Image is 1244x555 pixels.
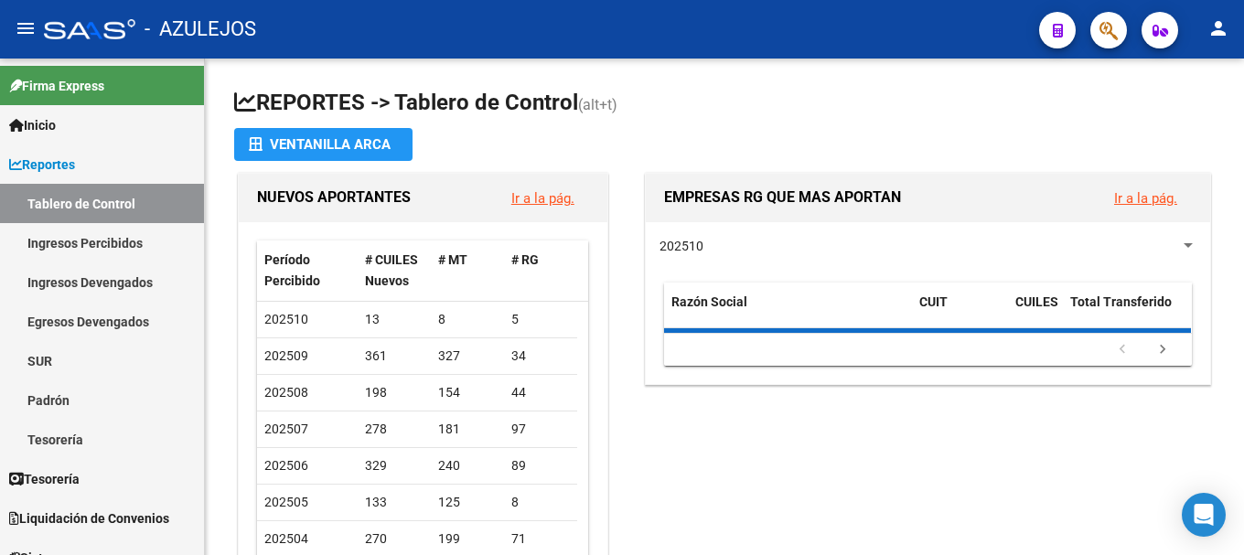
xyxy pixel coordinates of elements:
[1182,493,1226,537] div: Open Intercom Messenger
[264,252,320,288] span: Período Percibido
[438,492,497,513] div: 125
[438,309,497,330] div: 8
[264,495,308,509] span: 202505
[664,283,912,343] datatable-header-cell: Razón Social
[511,252,539,267] span: # RG
[1105,340,1140,360] a: go to previous page
[257,188,411,206] span: NUEVOS APORTANTES
[365,309,424,330] div: 13
[9,508,169,528] span: Liquidación de Convenios
[1099,181,1192,215] button: Ir a la pág.
[365,528,424,550] div: 270
[1063,283,1191,343] datatable-header-cell: Total Transferido
[365,382,424,403] div: 198
[365,346,424,367] div: 361
[264,385,308,400] span: 202508
[511,419,570,440] div: 97
[1145,340,1180,360] a: go to next page
[912,283,1008,343] datatable-header-cell: CUIT
[9,155,75,175] span: Reportes
[264,312,308,326] span: 202510
[1070,294,1172,309] span: Total Transferido
[511,455,570,476] div: 89
[438,252,467,267] span: # MT
[264,422,308,436] span: 202507
[497,181,589,215] button: Ir a la pág.
[1114,190,1177,207] a: Ir a la pág.
[15,17,37,39] mat-icon: menu
[578,96,617,113] span: (alt+t)
[358,240,431,301] datatable-header-cell: # CUILES Nuevos
[511,346,570,367] div: 34
[249,128,398,161] div: Ventanilla ARCA
[365,419,424,440] div: 278
[1207,17,1229,39] mat-icon: person
[511,492,570,513] div: 8
[438,346,497,367] div: 327
[264,348,308,363] span: 202509
[671,294,747,309] span: Razón Social
[438,528,497,550] div: 199
[919,294,948,309] span: CUIT
[1008,283,1063,343] datatable-header-cell: CUILES
[9,115,56,135] span: Inicio
[257,240,358,301] datatable-header-cell: Período Percibido
[438,419,497,440] div: 181
[365,492,424,513] div: 133
[264,458,308,473] span: 202506
[1015,294,1058,309] span: CUILES
[511,190,574,207] a: Ir a la pág.
[660,239,703,253] span: 202510
[511,528,570,550] div: 71
[145,9,256,49] span: - AZULEJOS
[234,88,1215,120] h1: REPORTES -> Tablero de Control
[438,382,497,403] div: 154
[9,76,104,96] span: Firma Express
[504,240,577,301] datatable-header-cell: # RG
[365,252,418,288] span: # CUILES Nuevos
[664,188,901,206] span: EMPRESAS RG QUE MAS APORTAN
[431,240,504,301] datatable-header-cell: # MT
[264,531,308,546] span: 202504
[511,382,570,403] div: 44
[234,128,413,161] button: Ventanilla ARCA
[511,309,570,330] div: 5
[365,455,424,476] div: 329
[438,455,497,476] div: 240
[9,469,80,489] span: Tesorería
